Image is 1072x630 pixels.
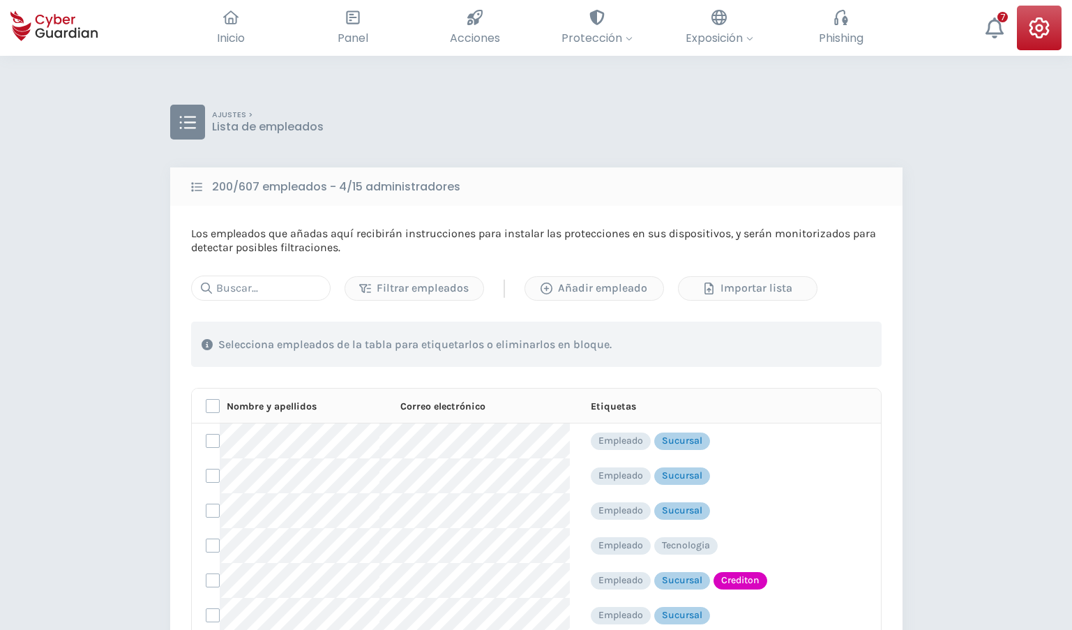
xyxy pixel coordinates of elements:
[662,574,702,587] p: Sucursal
[598,504,643,517] p: Empleado
[689,280,806,297] div: Importar lista
[191,276,331,301] input: Buscar...
[780,6,903,50] button: Phishing
[292,6,414,50] button: Panel
[598,609,643,622] p: Empleado
[662,609,702,622] p: Sucursal
[662,539,710,552] p: Tecnologia
[501,278,507,299] span: |
[686,29,753,47] span: Exposición
[598,470,643,482] p: Empleado
[414,6,536,50] button: Acciones
[536,280,653,297] div: Añadir empleado
[170,6,292,50] button: Inicio
[212,120,324,134] p: Lista de empleados
[598,574,643,587] p: Empleado
[662,435,702,447] p: Sucursal
[338,29,368,47] span: Panel
[561,29,633,47] span: Protección
[524,276,664,301] button: Añadir empleado
[345,276,484,301] button: Filtrar empleados
[819,29,863,47] span: Phishing
[658,6,780,50] button: Exposición
[997,12,1008,22] div: 7
[191,227,882,255] p: Los empleados que añadas aquí recibirán instrucciones para instalar las protecciones en sus dispo...
[662,470,702,482] p: Sucursal
[218,338,612,352] p: Selecciona empleados de la tabla para etiquetarlos o eliminarlos en bloque.
[678,276,817,301] button: Importar lista
[212,110,324,120] p: AJUSTES >
[450,29,500,47] span: Acciones
[212,179,460,195] b: 200/607 empleados - 4/15 administradores
[536,6,658,50] button: Protección
[591,399,898,414] div: Etiquetas
[721,574,760,587] p: Crediton
[356,280,473,297] div: Filtrar empleados
[662,504,702,517] p: Sucursal
[217,29,245,47] span: Inicio
[400,399,570,414] div: Correo electrónico
[598,435,643,447] p: Empleado
[227,399,380,414] div: Nombre y apellidos
[598,539,643,552] p: Empleado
